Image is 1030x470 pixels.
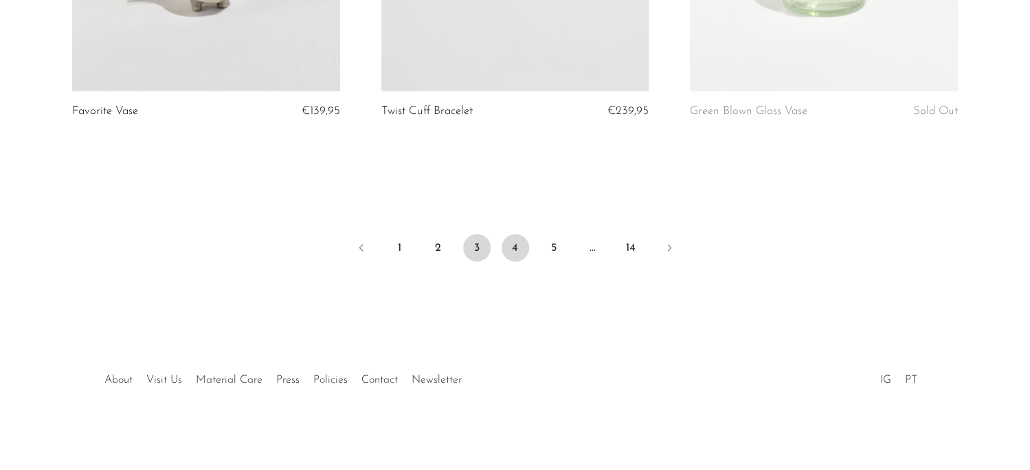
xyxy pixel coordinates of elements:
a: Green Blown Glass Vase [690,105,807,117]
a: Next [656,234,683,265]
a: Material Care [196,374,262,385]
a: IG [880,374,891,385]
span: €139,95 [302,105,340,117]
span: €239,95 [607,105,649,117]
span: Sold Out [913,105,958,117]
a: Policies [313,374,348,385]
ul: Social Medias [873,363,924,390]
a: 5 [540,234,568,262]
a: About [104,374,133,385]
span: 3 [463,234,491,262]
a: Favorite Vase [72,105,138,117]
a: PT [905,374,917,385]
a: 1 [386,234,414,262]
a: Twist Cuff Bracelet [381,105,473,117]
a: 14 [617,234,645,262]
a: 4 [502,234,529,262]
a: Press [276,374,300,385]
a: 2 [425,234,452,262]
a: Contact [361,374,398,385]
a: Previous [348,234,375,265]
ul: Quick links [98,363,469,390]
span: … [579,234,606,262]
a: Visit Us [146,374,182,385]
